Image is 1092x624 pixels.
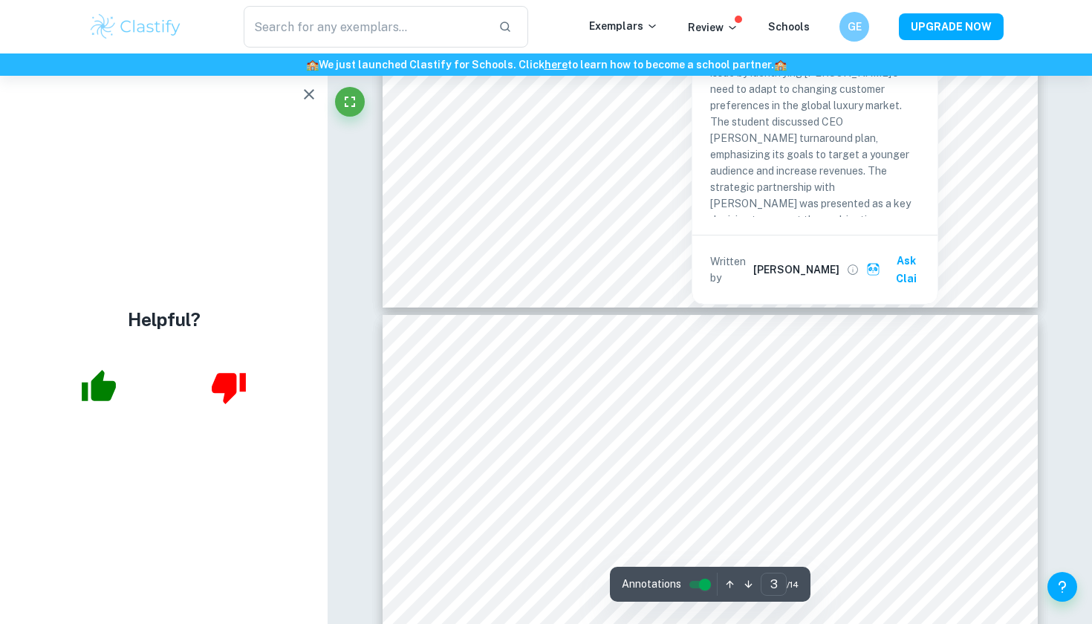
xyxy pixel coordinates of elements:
[787,578,799,591] span: / 14
[1047,572,1077,602] button: Help and Feedback
[866,262,880,276] img: clai.svg
[88,12,183,42] img: Clastify logo
[842,259,863,280] button: View full profile
[306,59,319,71] span: 🏫
[774,59,787,71] span: 🏫
[863,247,932,292] button: Ask Clai
[753,261,839,278] h6: [PERSON_NAME]
[899,13,1004,40] button: UPGRADE NOW
[3,56,1089,73] h6: We just launched Clastify for Schools. Click to learn how to become a school partner.
[589,18,658,34] p: Exemplars
[768,21,810,33] a: Schools
[244,6,487,48] input: Search for any exemplars...
[335,87,365,117] button: Fullscreen
[688,19,738,36] p: Review
[545,59,568,71] a: here
[839,12,869,42] button: GE
[128,306,201,333] h4: Helpful?
[846,19,863,35] h6: GE
[622,576,681,592] span: Annotations
[710,253,750,286] p: Written by
[710,48,920,228] p: The student provided an outline of the issue by identifying [PERSON_NAME]'s need to adapt to chan...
